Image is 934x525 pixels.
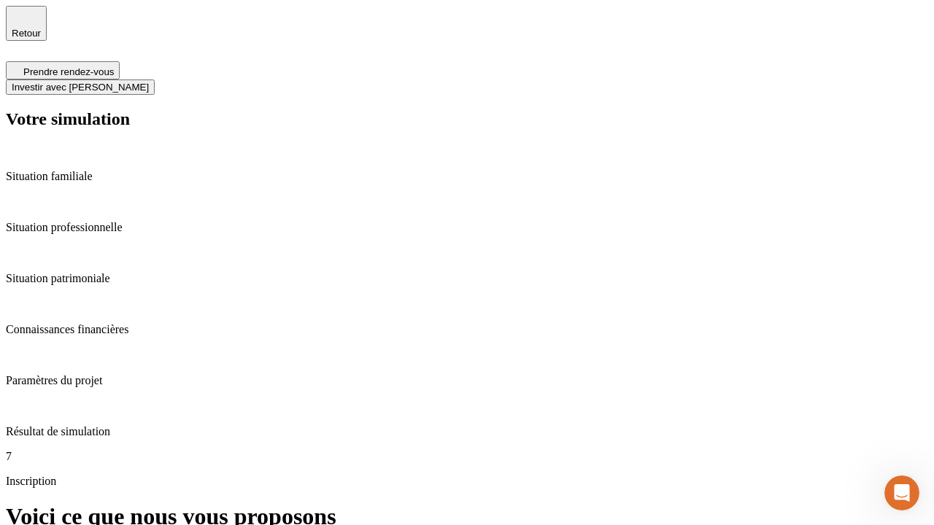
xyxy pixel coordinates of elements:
[6,109,928,129] h2: Votre simulation
[6,374,928,387] p: Paramètres du projet
[6,323,928,336] p: Connaissances financières
[23,66,114,77] span: Prendre rendez-vous
[12,28,41,39] span: Retour
[6,79,155,95] button: Investir avec [PERSON_NAME]
[6,272,928,285] p: Situation patrimoniale
[6,61,120,79] button: Prendre rendez-vous
[6,425,928,438] p: Résultat de simulation
[6,6,47,41] button: Retour
[6,221,928,234] p: Situation professionnelle
[12,82,149,93] span: Investir avec [PERSON_NAME]
[6,475,928,488] p: Inscription
[6,170,928,183] p: Situation familiale
[6,450,928,463] p: 7
[884,475,919,510] iframe: Intercom live chat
